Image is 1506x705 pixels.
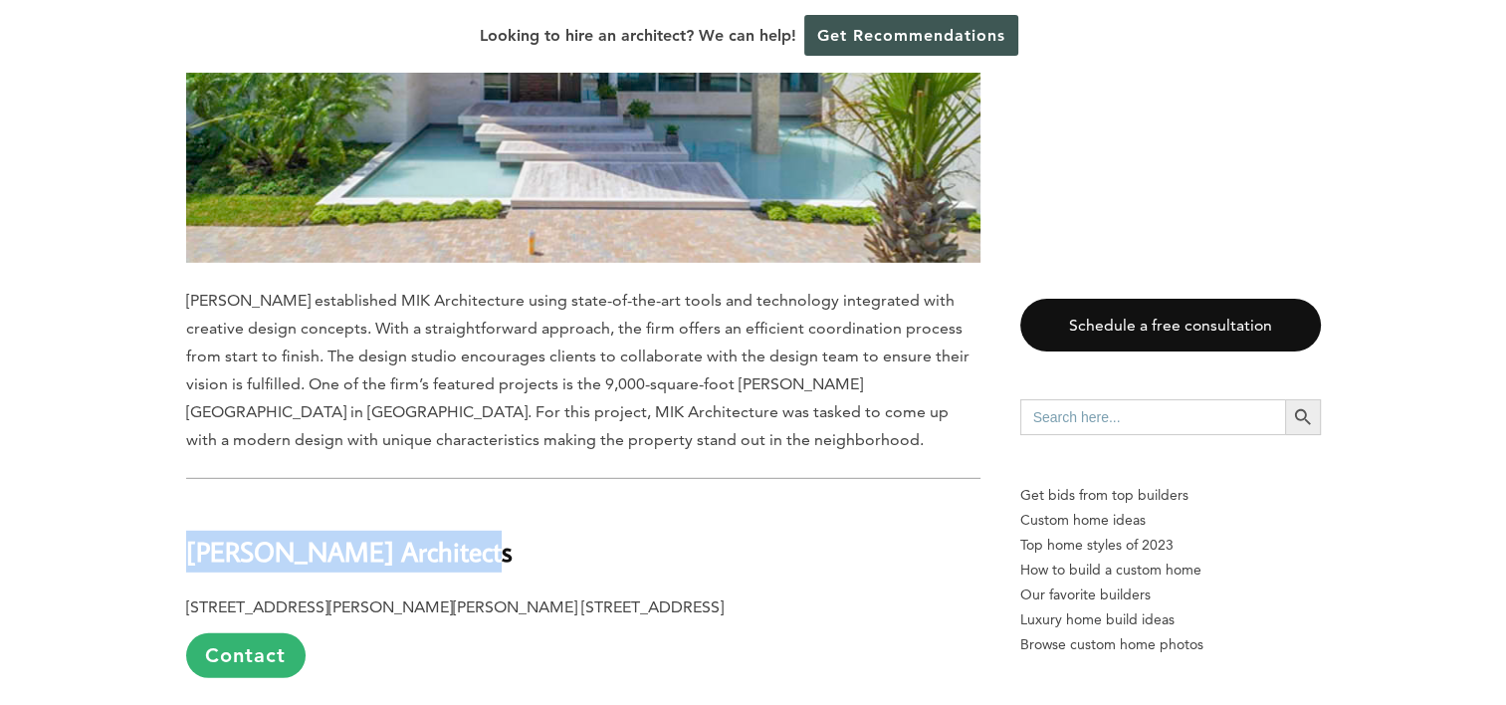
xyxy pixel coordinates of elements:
[1020,583,1321,607] a: Our favorite builders
[1020,558,1321,583] a: How to build a custom home
[186,534,513,569] b: [PERSON_NAME] Architects
[186,291,969,449] span: [PERSON_NAME] established MIK Architecture using state-of-the-art tools and technology integrated...
[1020,632,1321,657] a: Browse custom home photos
[1020,533,1321,558] a: Top home styles of 2023
[1292,406,1314,428] svg: Search
[1020,508,1321,533] a: Custom home ideas
[1020,607,1321,632] a: Luxury home build ideas
[1020,399,1285,435] input: Search here...
[186,633,306,678] a: Contact
[804,15,1018,56] a: Get Recommendations
[1020,483,1321,508] p: Get bids from top builders
[1020,299,1321,352] a: Schedule a free consultation
[1124,562,1482,681] iframe: Drift Widget Chat Controller
[186,597,724,616] b: [STREET_ADDRESS][PERSON_NAME][PERSON_NAME] [STREET_ADDRESS]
